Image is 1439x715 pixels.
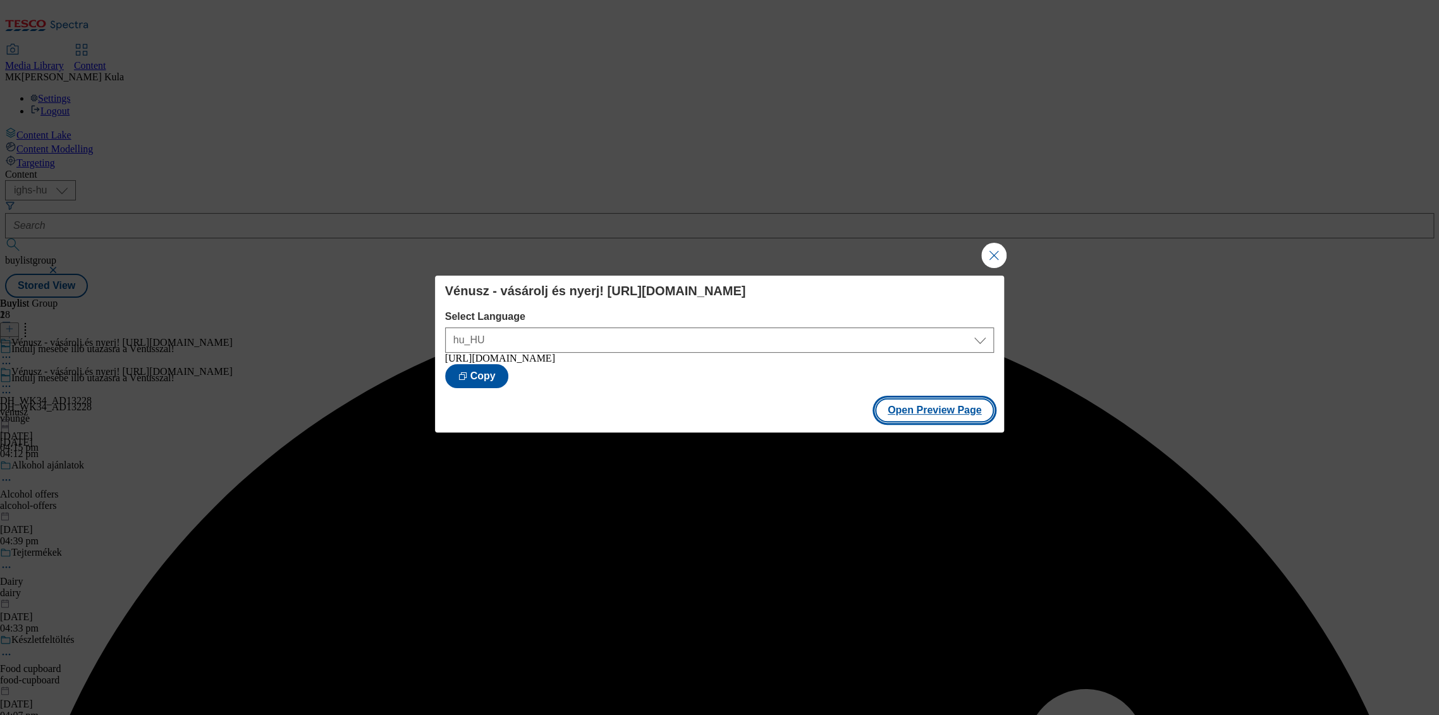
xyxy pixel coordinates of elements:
label: Select Language [445,311,995,322]
h4: Vénusz - vásárolj és nyerj! [URL][DOMAIN_NAME] [445,283,995,298]
div: Modal [435,276,1005,432]
button: Open Preview Page [875,398,995,422]
button: Close Modal [981,243,1007,268]
div: [URL][DOMAIN_NAME] [445,353,995,364]
button: Copy [445,364,508,388]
